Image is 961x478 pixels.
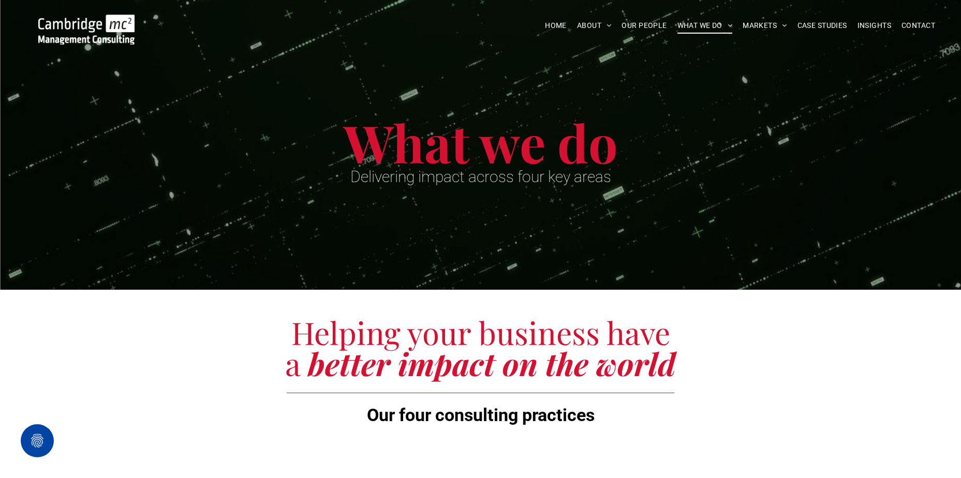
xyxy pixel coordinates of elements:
a: CONTACT [896,18,940,34]
a: INSIGHTS [852,18,896,34]
a: Your Business Transformed | Cambridge Management Consulting [38,16,135,27]
span: Delivering impact across four key areas [350,168,611,186]
span: better impact on the world [308,342,676,384]
a: ABOUT [572,18,617,34]
img: Go to Homepage [38,14,135,44]
a: MARKETS [737,18,792,34]
a: HOME [540,18,572,34]
a: CASE STUDIES [792,18,852,34]
span: Our four consulting practices [367,405,595,425]
a: WHAT WE DO [672,18,738,34]
span: What we do [344,108,618,176]
a: OUR PEOPLE [616,18,672,34]
span: Helping your business have a [285,311,670,384]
